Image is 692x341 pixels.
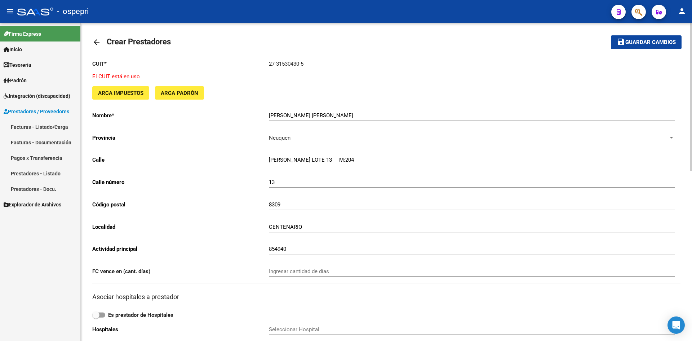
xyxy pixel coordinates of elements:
[611,35,682,49] button: Guardar cambios
[92,223,269,231] p: Localidad
[4,92,70,100] span: Integración (discapacidad)
[107,37,171,46] span: Crear Prestadores
[57,4,89,19] span: - ospepri
[92,178,269,186] p: Calle número
[269,135,290,141] span: Neuquen
[4,30,41,38] span: Firma Express
[4,76,27,84] span: Padrón
[617,38,625,46] mat-icon: save
[92,201,269,209] p: Código postal
[92,60,269,68] p: CUIT
[92,245,269,253] p: Actividad principal
[98,90,143,96] span: ARCA Impuestos
[4,61,31,69] span: Tesorería
[4,201,61,209] span: Explorador de Archivos
[92,38,101,47] mat-icon: arrow_back
[92,73,680,80] p: El CUIT está en uso
[6,7,14,16] mat-icon: menu
[92,325,269,333] p: Hospitales
[155,86,204,100] button: ARCA Padrón
[108,312,173,318] strong: Es prestador de Hospitales
[92,112,269,119] p: Nombre
[678,7,686,16] mat-icon: person
[92,134,269,142] p: Provincia
[92,86,149,100] button: ARCA Impuestos
[92,156,269,164] p: Calle
[4,108,69,115] span: Prestadores / Proveedores
[667,316,685,334] div: Open Intercom Messenger
[269,326,668,333] span: Seleccionar Hospital
[161,90,198,96] span: ARCA Padrón
[625,39,676,46] span: Guardar cambios
[4,45,22,53] span: Inicio
[92,267,269,275] p: FC vence en (cant. días)
[92,292,680,302] h3: Asociar hospitales a prestador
